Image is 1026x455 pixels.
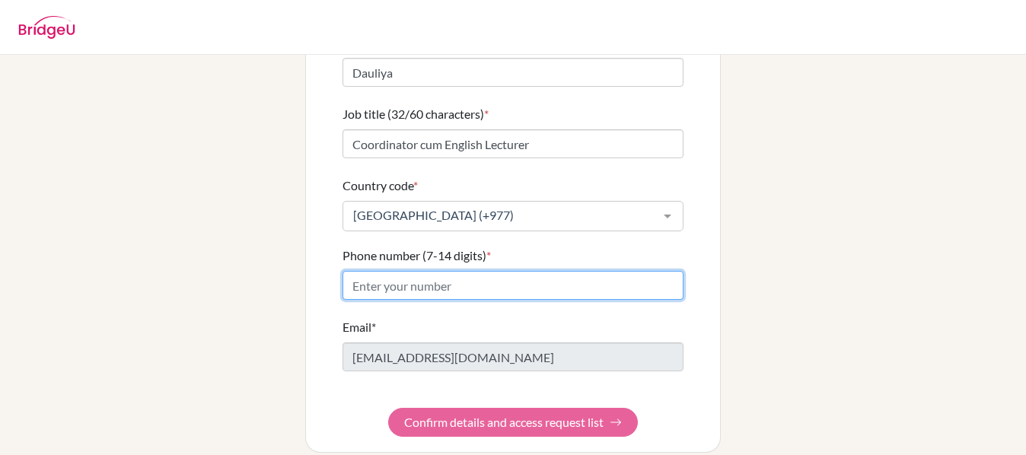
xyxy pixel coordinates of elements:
[343,247,491,265] label: Phone number (7-14 digits)
[349,208,652,223] span: [GEOGRAPHIC_DATA] (+977)
[343,271,683,300] input: Enter your number
[343,129,683,158] input: Enter your job title
[343,105,489,123] label: Job title (32/60 characters)
[18,16,75,39] img: BridgeU logo
[343,177,418,195] label: Country code
[343,318,376,336] label: Email*
[343,58,683,87] input: Enter your surname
